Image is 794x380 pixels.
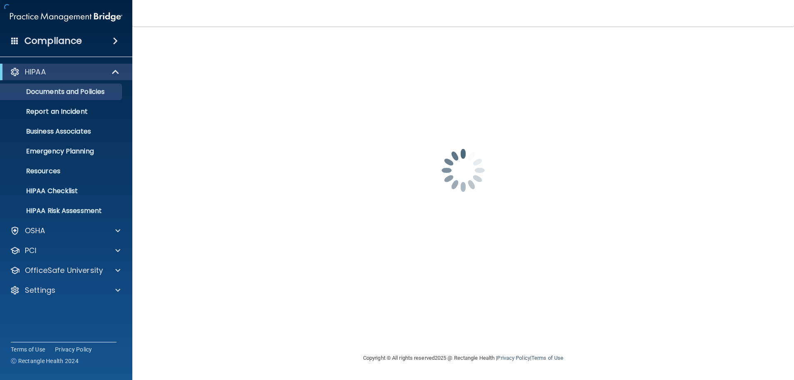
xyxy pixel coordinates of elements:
[25,246,36,256] p: PCI
[25,285,55,295] p: Settings
[10,265,120,275] a: OfficeSafe University
[497,355,530,361] a: Privacy Policy
[25,67,46,77] p: HIPAA
[5,108,118,116] p: Report an Incident
[5,207,118,215] p: HIPAA Risk Assessment
[531,355,563,361] a: Terms of Use
[11,345,45,354] a: Terms of Use
[24,35,82,47] h4: Compliance
[10,285,120,295] a: Settings
[10,9,122,25] img: PMB logo
[10,246,120,256] a: PCI
[5,147,118,155] p: Emergency Planning
[10,226,120,236] a: OSHA
[5,167,118,175] p: Resources
[11,357,79,365] span: Ⓒ Rectangle Health 2024
[25,226,45,236] p: OSHA
[5,127,118,136] p: Business Associates
[55,345,92,354] a: Privacy Policy
[5,88,118,96] p: Documents and Policies
[5,187,118,195] p: HIPAA Checklist
[312,345,614,371] div: Copyright © All rights reserved 2025 @ Rectangle Health | |
[25,265,103,275] p: OfficeSafe University
[422,129,505,212] img: spinner.e123f6fc.gif
[10,67,120,77] a: HIPAA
